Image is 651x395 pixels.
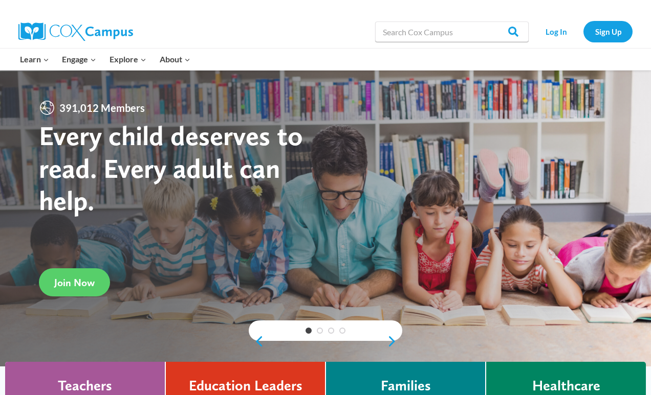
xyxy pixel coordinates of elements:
a: 3 [328,328,334,334]
h4: Healthcare [532,377,600,394]
a: next [387,335,402,347]
nav: Primary Navigation [13,49,197,70]
a: 4 [339,328,345,334]
input: Search Cox Campus [375,21,529,42]
a: 2 [317,328,323,334]
a: previous [249,335,264,347]
span: Join Now [54,276,95,289]
nav: Secondary Navigation [534,21,633,42]
a: Log In [534,21,578,42]
a: Sign Up [583,21,633,42]
strong: Every child deserves to read. Every adult can help. [39,119,303,217]
span: 391,012 Members [55,100,149,116]
span: About [160,53,190,66]
span: Learn [20,53,49,66]
div: content slider buttons [249,331,402,352]
a: Join Now [39,268,110,296]
h4: Families [381,377,431,394]
h4: Education Leaders [189,377,302,394]
span: Explore [110,53,146,66]
a: 1 [306,328,312,334]
img: Cox Campus [18,22,133,41]
span: Engage [62,53,96,66]
h4: Teachers [58,377,112,394]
